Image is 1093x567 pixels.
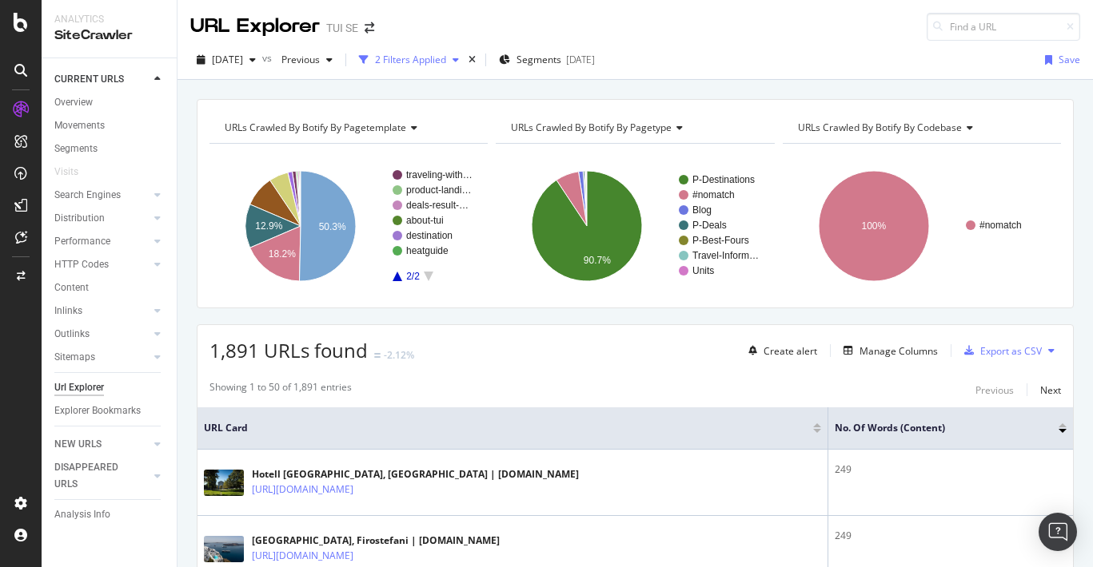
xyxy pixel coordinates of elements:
[375,53,446,66] div: 2 Filters Applied
[221,115,473,141] h4: URLs Crawled By Botify By pagetemplate
[54,233,150,250] a: Performance
[54,141,98,157] div: Segments
[269,248,296,260] text: 18.2%
[54,349,95,366] div: Sitemaps
[692,189,735,200] text: #nomatch
[764,344,817,358] div: Create alert
[54,280,89,296] div: Content
[54,13,164,26] div: Analytics
[54,26,164,45] div: SiteCrawler
[54,459,150,493] a: DISAPPEARED URLS
[1039,47,1080,73] button: Save
[692,204,712,216] text: Blog
[860,344,938,358] div: Manage Columns
[1040,380,1061,399] button: Next
[252,467,579,482] div: Hotell [GEOGRAPHIC_DATA], [GEOGRAPHIC_DATA] | [DOMAIN_NAME]
[861,220,886,232] text: 100%
[54,326,150,343] a: Outlinks
[975,380,1014,399] button: Previous
[692,220,727,231] text: P-Deals
[54,379,166,396] a: Url Explorer
[1040,383,1061,397] div: Next
[209,157,488,295] div: A chart.
[493,47,601,73] button: Segments[DATE]
[795,115,1047,141] h4: URLs Crawled By Botify By codebase
[742,338,817,363] button: Create alert
[54,71,150,88] a: CURRENT URLS
[927,13,1080,41] input: Find a URL
[54,459,135,493] div: DISAPPEARED URLS
[54,349,150,366] a: Sitemaps
[406,169,473,180] text: traveling-with…
[275,47,339,73] button: Previous
[204,421,809,435] span: URL Card
[406,184,471,196] text: product-landi…
[54,436,102,453] div: NEW URLS
[54,164,94,180] a: Visits
[225,121,406,134] span: URLs Crawled By Botify By pagetemplate
[508,115,760,141] h4: URLs Crawled By Botify By pagetype
[1059,53,1080,66] div: Save
[54,210,150,227] a: Distribution
[798,121,962,134] span: URLs Crawled By Botify By codebase
[204,470,244,496] img: main image
[54,141,166,157] a: Segments
[54,326,90,343] div: Outlinks
[54,436,150,453] a: NEW URLS
[584,255,611,266] text: 90.7%
[783,157,1061,295] svg: A chart.
[692,250,759,261] text: Travel-Inform…
[353,47,465,73] button: 2 Filters Applied
[54,71,124,88] div: CURRENT URLS
[262,51,275,65] span: vs
[406,215,444,226] text: about-tui
[275,53,320,66] span: Previous
[980,344,1042,358] div: Export as CSV
[54,402,166,419] a: Explorer Bookmarks
[190,47,262,73] button: [DATE]
[252,533,500,548] div: [GEOGRAPHIC_DATA], Firostefani | [DOMAIN_NAME]
[406,200,469,211] text: deals-result-…
[190,13,320,40] div: URL Explorer
[54,256,109,273] div: HTTP Codes
[54,402,141,419] div: Explorer Bookmarks
[979,220,1022,231] text: #nomatch
[384,348,414,362] div: -2.12%
[496,157,774,295] svg: A chart.
[837,341,938,360] button: Manage Columns
[252,482,353,498] a: [URL][DOMAIN_NAME]
[54,256,150,273] a: HTTP Codes
[326,20,358,36] div: TUI SE
[255,220,282,232] text: 12.9%
[406,271,420,282] text: 2/2
[374,353,381,358] img: Equal
[54,164,78,180] div: Visits
[365,22,374,34] div: arrow-right-arrow-left
[835,529,1067,543] div: 249
[252,548,353,564] a: [URL][DOMAIN_NAME]
[54,187,121,204] div: Search Engines
[209,380,352,399] div: Showing 1 to 50 of 1,891 entries
[54,187,150,204] a: Search Engines
[319,221,346,232] text: 50.3%
[511,121,672,134] span: URLs Crawled By Botify By pagetype
[465,52,479,68] div: times
[835,421,1035,435] span: No. of Words (Content)
[54,303,82,319] div: Inlinks
[975,383,1014,397] div: Previous
[835,462,1067,477] div: 249
[54,303,150,319] a: Inlinks
[958,338,1042,363] button: Export as CSV
[406,230,453,241] text: destination
[54,117,105,134] div: Movements
[406,245,449,256] text: heatguide
[692,265,714,276] text: Units
[54,506,110,523] div: Analysis Info
[54,506,166,523] a: Analysis Info
[54,280,166,296] a: Content
[54,94,93,111] div: Overview
[517,53,561,66] span: Segments
[1039,513,1077,551] div: Open Intercom Messenger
